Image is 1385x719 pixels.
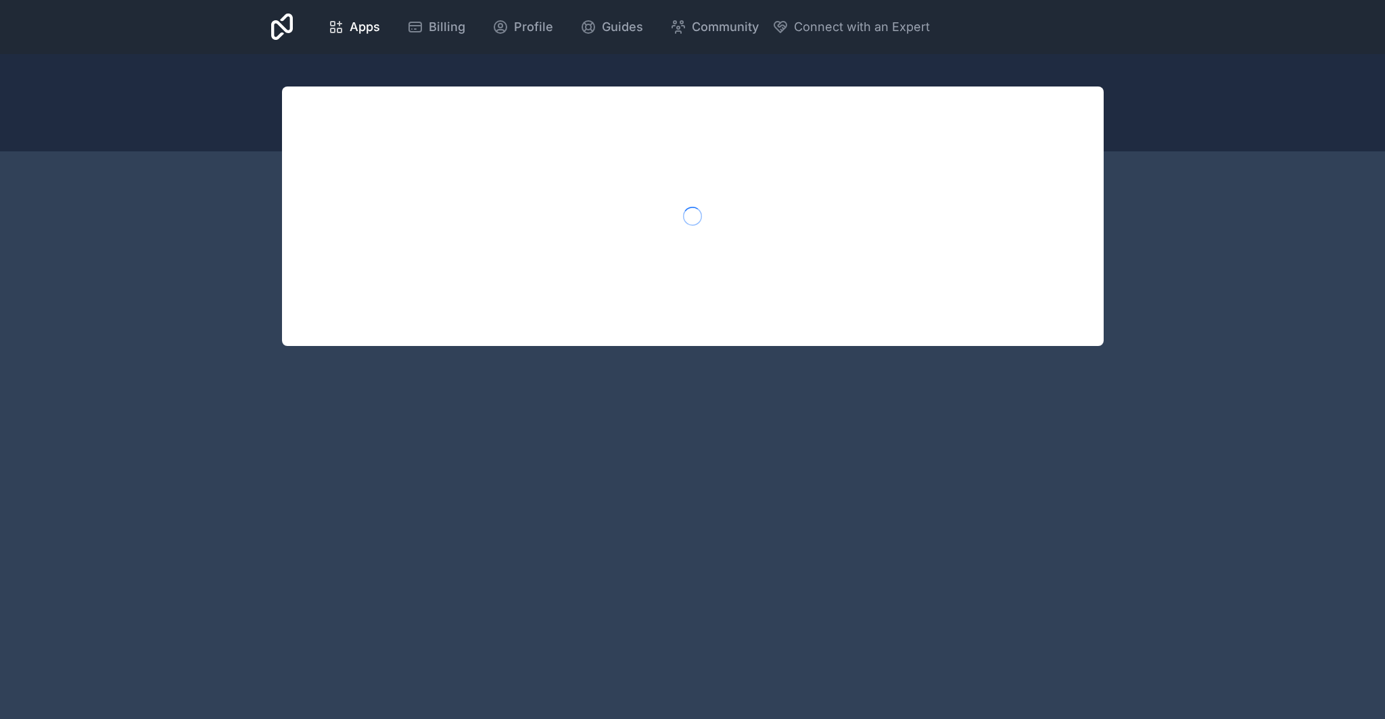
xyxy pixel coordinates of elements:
a: Guides [569,12,654,42]
span: Connect with an Expert [794,18,930,36]
span: Profile [514,18,553,36]
a: Billing [396,12,476,42]
span: Community [692,18,759,36]
a: Apps [317,12,391,42]
a: Profile [482,12,564,42]
span: Guides [602,18,643,36]
a: Community [659,12,770,42]
span: Apps [350,18,380,36]
button: Connect with an Expert [772,18,930,36]
span: Billing [429,18,465,36]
